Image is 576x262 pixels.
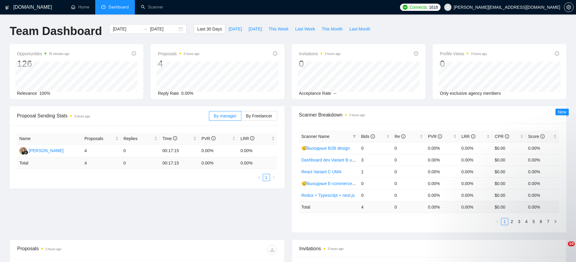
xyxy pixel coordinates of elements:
[17,133,82,145] th: Name
[141,5,163,10] a: searchScanner
[392,142,425,154] td: 0
[564,5,573,10] span: setting
[245,24,265,34] button: [DATE]
[346,24,373,34] button: Last Month
[197,26,222,32] span: Last 30 Days
[425,166,459,177] td: 0.00%
[440,91,501,96] span: Only exclusive agency members
[17,50,70,57] span: Opportunities
[492,201,526,213] td: $ 0.00
[82,145,121,157] td: 4
[459,142,492,154] td: 0.00%
[240,136,254,141] span: LRR
[158,58,199,69] div: 4
[492,166,526,177] td: $0.00
[299,50,341,57] span: Invitations
[359,166,392,177] td: 1
[82,157,121,169] td: 4
[318,24,346,34] button: This Month
[301,181,375,186] a: 😴Выходные E-commerce web design
[257,176,261,179] span: left
[229,26,242,32] span: [DATE]
[295,26,315,32] span: Last Week
[299,111,559,119] span: Scanner Breakdown
[392,166,425,177] td: 0
[123,135,153,142] span: Replies
[555,51,559,56] span: info-circle
[74,115,90,118] time: 3 hours ago
[121,145,160,157] td: 0
[351,132,357,141] span: filter
[19,148,63,153] a: KY[PERSON_NAME]
[299,201,359,213] td: Total
[49,52,69,56] time: 35 minutes ago
[459,166,492,177] td: 0.00%
[272,176,275,179] span: right
[492,142,526,154] td: $0.00
[255,174,263,181] button: left
[328,247,344,251] time: 3 hours ago
[173,136,177,140] span: info-circle
[495,134,509,139] span: CPR
[162,136,177,141] span: Time
[238,157,277,169] td: 0.00 %
[425,154,459,166] td: 0.00%
[24,150,28,155] img: gigradar-bm.png
[194,24,225,34] button: Last 30 Days
[540,134,545,139] span: info-circle
[492,154,526,166] td: $0.00
[71,5,89,10] a: homeHome
[371,134,375,139] span: info-circle
[425,177,459,189] td: 0.00%
[429,4,438,11] span: 1618
[440,50,487,57] span: Profile Views
[199,145,238,157] td: 0.00%
[301,193,355,198] a: Redux + Typescript + next.js
[459,177,492,189] td: 0.00%
[322,26,343,32] span: This Month
[334,91,336,96] span: --
[401,134,405,139] span: info-circle
[17,157,82,169] td: Total
[19,147,27,155] img: KY
[359,142,392,154] td: 0
[425,201,459,213] td: 0.00 %
[392,154,425,166] td: 0
[211,136,216,140] span: info-circle
[349,113,365,117] time: 3 hours ago
[361,134,375,139] span: Bids
[492,177,526,189] td: $0.00
[263,174,270,181] a: 1
[39,91,50,96] span: 100%
[225,24,245,34] button: [DATE]
[301,169,342,174] a: React Variant C UMA
[132,51,136,56] span: info-circle
[526,166,559,177] td: 0.00%
[528,134,545,139] span: Score
[265,24,292,34] button: This Week
[214,113,236,118] span: By manager
[428,134,442,139] span: PVR
[564,2,574,12] button: setting
[17,112,209,120] span: Proposal Sending Stats
[250,136,254,140] span: info-circle
[359,154,392,166] td: 3
[84,135,114,142] span: Proposals
[160,157,199,169] td: 00:17:15
[238,145,277,157] td: 0.00%
[568,241,575,246] span: 10
[249,26,262,32] span: [DATE]
[438,134,442,139] span: info-circle
[270,174,277,181] button: right
[17,58,70,69] div: 126
[109,5,129,10] span: Dashboard
[414,51,418,56] span: info-circle
[121,133,160,145] th: Replies
[471,134,475,139] span: info-circle
[526,142,559,154] td: 0.00%
[555,241,570,256] iframe: Intercom live chat
[10,24,102,38] h1: Team Dashboard
[255,174,263,181] li: Previous Page
[299,245,559,252] span: Invitations
[29,147,63,154] div: [PERSON_NAME]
